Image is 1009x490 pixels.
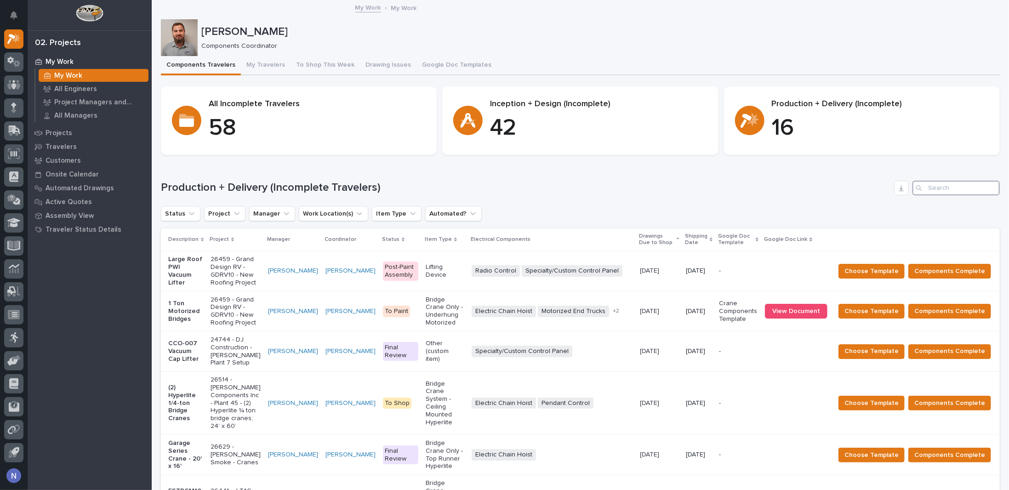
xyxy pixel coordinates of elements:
[168,300,203,323] p: 1 Ton Motorized Bridges
[383,342,418,361] div: Final Review
[426,263,464,279] p: Lifting Device
[161,181,890,194] h1: Production + Delivery (Incomplete Travelers)
[46,157,81,165] p: Customers
[640,449,661,459] p: [DATE]
[168,234,199,245] p: Description
[209,99,426,109] p: All Incomplete Travelers
[490,114,707,142] p: 42
[914,306,985,317] span: Components Complete
[209,114,426,142] p: 58
[325,234,356,245] p: Coordinator
[908,304,991,319] button: Components Complete
[267,234,290,245] p: Manager
[426,296,464,327] p: Bridge Crane Only - Underhung Motorized
[161,206,200,221] button: Status
[686,451,712,459] p: [DATE]
[168,340,203,363] p: CCO-007 Vacuum Cap Lifter
[46,212,94,220] p: Assembly View
[719,300,758,323] p: Crane Components Template
[76,5,103,22] img: Workspace Logo
[28,154,152,167] a: Customers
[685,231,707,248] p: Shipping Date
[640,346,661,355] p: [DATE]
[291,56,360,75] button: To Shop This Week
[35,38,81,48] div: 02. Projects
[54,72,82,80] p: My Work
[28,209,152,222] a: Assembly View
[686,348,712,355] p: [DATE]
[35,96,152,108] a: Project Managers and Engineers
[241,56,291,75] button: My Travelers
[914,450,985,461] span: Components Complete
[204,206,245,221] button: Project
[325,308,376,315] a: [PERSON_NAME]
[268,348,318,355] a: [PERSON_NAME]
[908,264,991,279] button: Components Complete
[772,99,989,109] p: Production + Delivery (Incomplete)
[54,112,97,120] p: All Managers
[46,58,74,66] p: My Work
[640,265,661,275] p: [DATE]
[772,308,820,314] span: View Document
[719,399,758,407] p: -
[391,2,417,12] p: My Work
[268,308,318,315] a: [PERSON_NAME]
[686,267,712,275] p: [DATE]
[211,443,261,466] p: 26629 - [PERSON_NAME] Smoke - Cranes
[844,306,899,317] span: Choose Template
[54,98,145,107] p: Project Managers and Engineers
[46,129,72,137] p: Projects
[426,439,464,470] p: Bridge Crane Only - Top Runner Hyperlite
[490,99,707,109] p: Inception + Design (Incomplete)
[538,398,593,409] span: Pendant Control
[425,206,482,221] button: Automated?
[4,466,23,485] button: users-avatar
[46,171,99,179] p: Onsite Calendar
[639,231,674,248] p: Drawings Due to Shop
[522,265,622,277] span: Specialty/Custom Control Panel
[46,226,121,234] p: Traveler Status Details
[4,6,23,25] button: Notifications
[912,181,1000,195] input: Search
[640,306,661,315] p: [DATE]
[383,306,410,317] div: To Paint
[46,143,77,151] p: Travelers
[28,140,152,154] a: Travelers
[426,380,464,427] p: Bridge Crane System - Ceiling Mounted Hyperlite
[268,399,318,407] a: [PERSON_NAME]
[844,450,899,461] span: Choose Template
[425,234,452,245] p: Item Type
[914,266,985,277] span: Components Complete
[686,399,712,407] p: [DATE]
[28,55,152,68] a: My Work
[838,344,905,359] button: Choose Template
[471,234,530,245] p: Electrical Components
[46,184,114,193] p: Automated Drawings
[914,398,985,409] span: Components Complete
[168,439,203,470] p: Garage Series Crane - 20' x 16'
[472,398,536,409] span: Electric Chain Hoist
[201,25,996,39] p: [PERSON_NAME]
[11,11,23,26] div: Notifications
[168,384,203,422] p: (2) Hyperlite 1/4-ton Bridge Cranes
[844,398,899,409] span: Choose Template
[472,306,536,317] span: Electric Chain Hoist
[35,82,152,95] a: All Engineers
[168,256,203,286] p: Large Roof PWI Vacuum Lifter
[640,398,661,407] p: [DATE]
[472,265,520,277] span: Radio Control
[325,399,376,407] a: [PERSON_NAME]
[914,346,985,357] span: Components Complete
[372,206,422,221] button: Item Type
[765,304,827,319] a: View Document
[268,451,318,459] a: [PERSON_NAME]
[46,198,92,206] p: Active Quotes
[383,262,418,281] div: Post-Paint Assembly
[838,448,905,462] button: Choose Template
[908,344,991,359] button: Components Complete
[211,296,261,327] p: 26459 - Grand Design RV - GDRV10 - New Roofing Project
[772,114,989,142] p: 16
[325,267,376,275] a: [PERSON_NAME]
[249,206,295,221] button: Manager
[299,206,368,221] button: Work Location(s)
